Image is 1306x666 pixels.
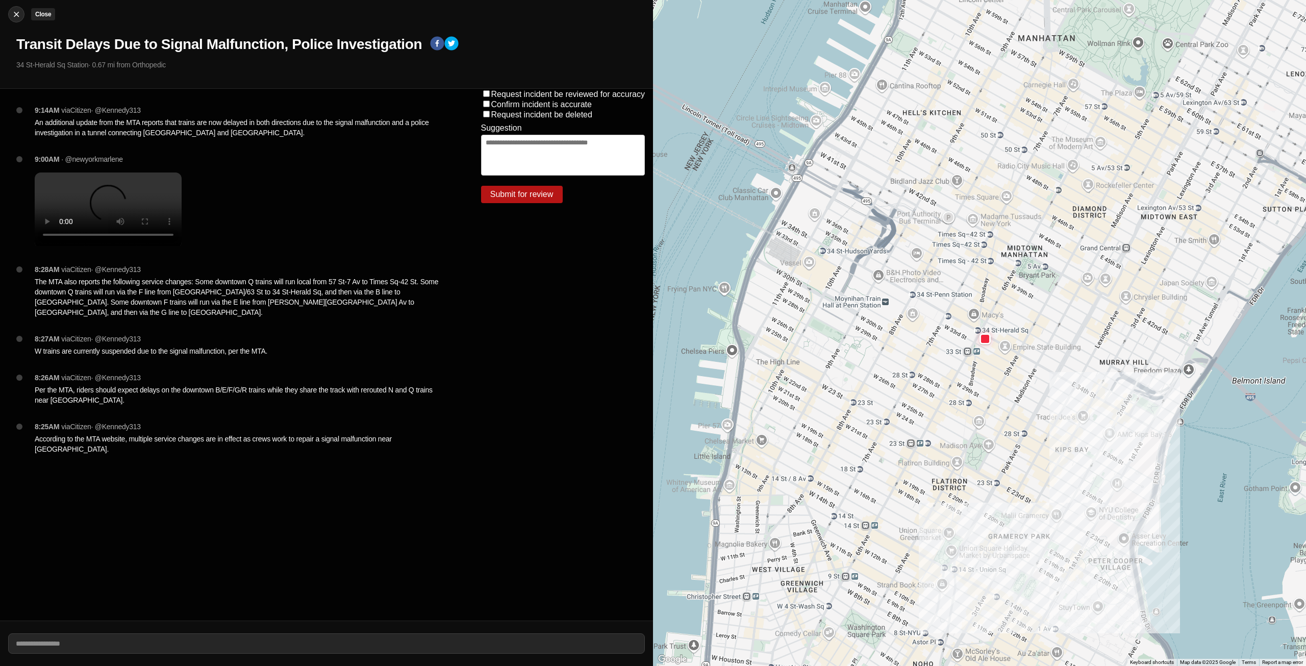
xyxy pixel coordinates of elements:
[35,434,440,454] p: According to the MTA website, multiple service changes are in effect as crews work to repair a si...
[430,36,444,53] button: facebook
[1180,659,1236,665] span: Map data ©2025 Google
[61,373,141,383] p: via Citizen · @ Kennedy313
[35,264,59,275] p: 8:28AM
[11,9,21,19] img: cancel
[35,105,59,115] p: 9:14AM
[656,653,689,666] img: Google
[61,264,141,275] p: via Citizen · @ Kennedy313
[481,186,563,203] button: Submit for review
[1130,659,1174,666] button: Keyboard shortcuts
[16,60,645,70] p: 34 St-Herald Sq Station · 0.67 mi from Orthopedic
[61,422,141,432] p: via Citizen · @ Kennedy313
[61,334,141,344] p: via Citizen · @ Kennedy313
[481,124,522,133] label: Suggestion
[61,154,122,164] p: · @newyorkmarlene
[16,35,422,54] h1: Transit Delays Due to Signal Malfunction, Police Investigation
[35,373,59,383] p: 8:26AM
[35,11,51,18] small: Close
[35,334,59,344] p: 8:27AM
[491,100,592,109] label: Confirm incident is accurate
[444,36,459,53] button: twitter
[35,277,440,317] p: The MTA also reports the following service changes: Some downtown Q trains will run local from 57...
[491,90,645,98] label: Request incident be reviewed for accuracy
[35,346,440,356] p: W trains are currently suspended due to the signal malfunction, per the MTA.
[35,154,59,164] p: 9:00AM
[8,6,24,22] button: cancelClose
[35,117,440,138] p: An additional update from the MTA reports that trains are now delayed in both directions due to t...
[35,422,59,432] p: 8:25AM
[35,385,440,405] p: Per the MTA, riders should expect delays on the downtown B/E/F/G/R‌ trains while they share the t...
[61,105,141,115] p: via Citizen · @ Kennedy313
[656,653,689,666] a: Open this area in Google Maps (opens a new window)
[491,110,592,119] label: Request incident be deleted
[1242,659,1256,665] a: Terms (opens in new tab)
[1262,659,1303,665] a: Report a map error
